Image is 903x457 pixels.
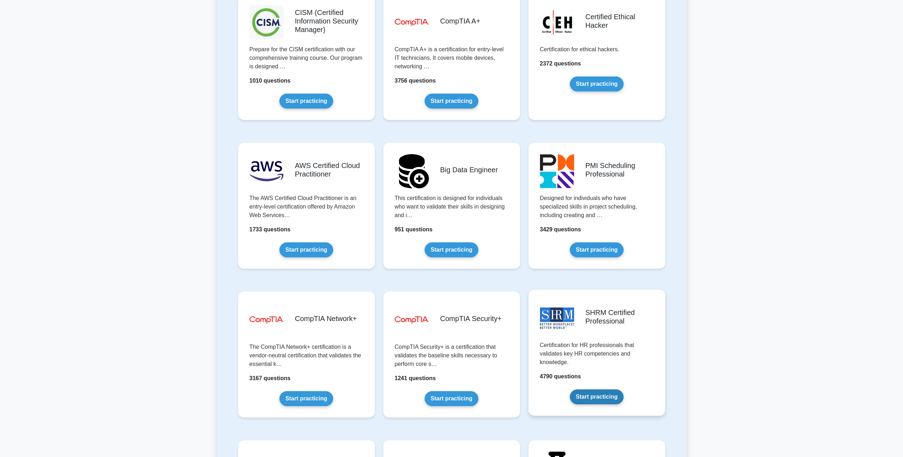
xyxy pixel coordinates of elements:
a: Start practicing [570,389,624,404]
a: Start practicing [570,77,624,91]
a: Start practicing [570,242,624,257]
a: Start practicing [279,391,333,406]
a: Start practicing [279,242,333,257]
a: Start practicing [279,94,333,109]
a: Start practicing [425,391,478,406]
a: Start practicing [425,94,478,109]
a: Start practicing [425,242,478,257]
